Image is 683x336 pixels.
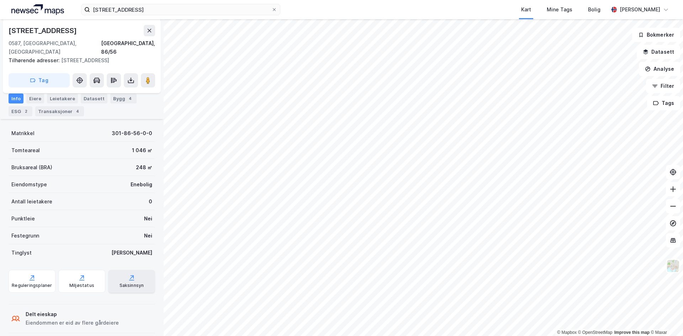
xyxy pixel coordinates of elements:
[149,197,152,206] div: 0
[647,302,683,336] div: Kontrollprogram for chat
[90,4,271,15] input: Søk på adresse, matrikkel, gårdeiere, leietakere eller personer
[111,249,152,257] div: [PERSON_NAME]
[144,214,152,223] div: Nei
[11,129,35,138] div: Matrikkel
[11,4,64,15] img: logo.a4113a55bc3d86da70a041830d287a7e.svg
[9,73,70,87] button: Tag
[11,214,35,223] div: Punktleie
[131,180,152,189] div: Enebolig
[647,96,680,110] button: Tags
[132,146,152,155] div: 1 046 ㎡
[11,146,40,155] div: Tomteareal
[110,94,137,103] div: Bygg
[9,39,101,56] div: 0587, [GEOGRAPHIC_DATA], [GEOGRAPHIC_DATA]
[11,197,52,206] div: Antall leietakere
[588,5,600,14] div: Bolig
[9,25,78,36] div: [STREET_ADDRESS]
[9,56,149,65] div: [STREET_ADDRESS]
[11,249,32,257] div: Tinglyst
[12,283,52,288] div: Reguleringsplaner
[69,283,94,288] div: Miljøstatus
[578,330,613,335] a: OpenStreetMap
[620,5,660,14] div: [PERSON_NAME]
[646,79,680,93] button: Filter
[614,330,650,335] a: Improve this map
[11,231,39,240] div: Festegrunn
[136,163,152,172] div: 248 ㎡
[26,319,119,327] div: Eiendommen er eid av flere gårdeiere
[47,94,78,103] div: Leietakere
[666,259,680,273] img: Z
[120,283,144,288] div: Saksinnsyn
[26,310,119,319] div: Delt eieskap
[26,94,44,103] div: Eiere
[81,94,107,103] div: Datasett
[144,231,152,240] div: Nei
[74,108,81,115] div: 4
[22,108,30,115] div: 2
[647,302,683,336] iframe: Chat Widget
[557,330,577,335] a: Mapbox
[11,180,47,189] div: Eiendomstype
[9,57,61,63] span: Tilhørende adresser:
[521,5,531,14] div: Kart
[632,28,680,42] button: Bokmerker
[9,106,32,116] div: ESG
[35,106,84,116] div: Transaksjoner
[101,39,155,56] div: [GEOGRAPHIC_DATA], 86/56
[9,94,23,103] div: Info
[639,62,680,76] button: Analyse
[637,45,680,59] button: Datasett
[127,95,134,102] div: 4
[11,163,52,172] div: Bruksareal (BRA)
[112,129,152,138] div: 301-86-56-0-0
[547,5,572,14] div: Mine Tags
